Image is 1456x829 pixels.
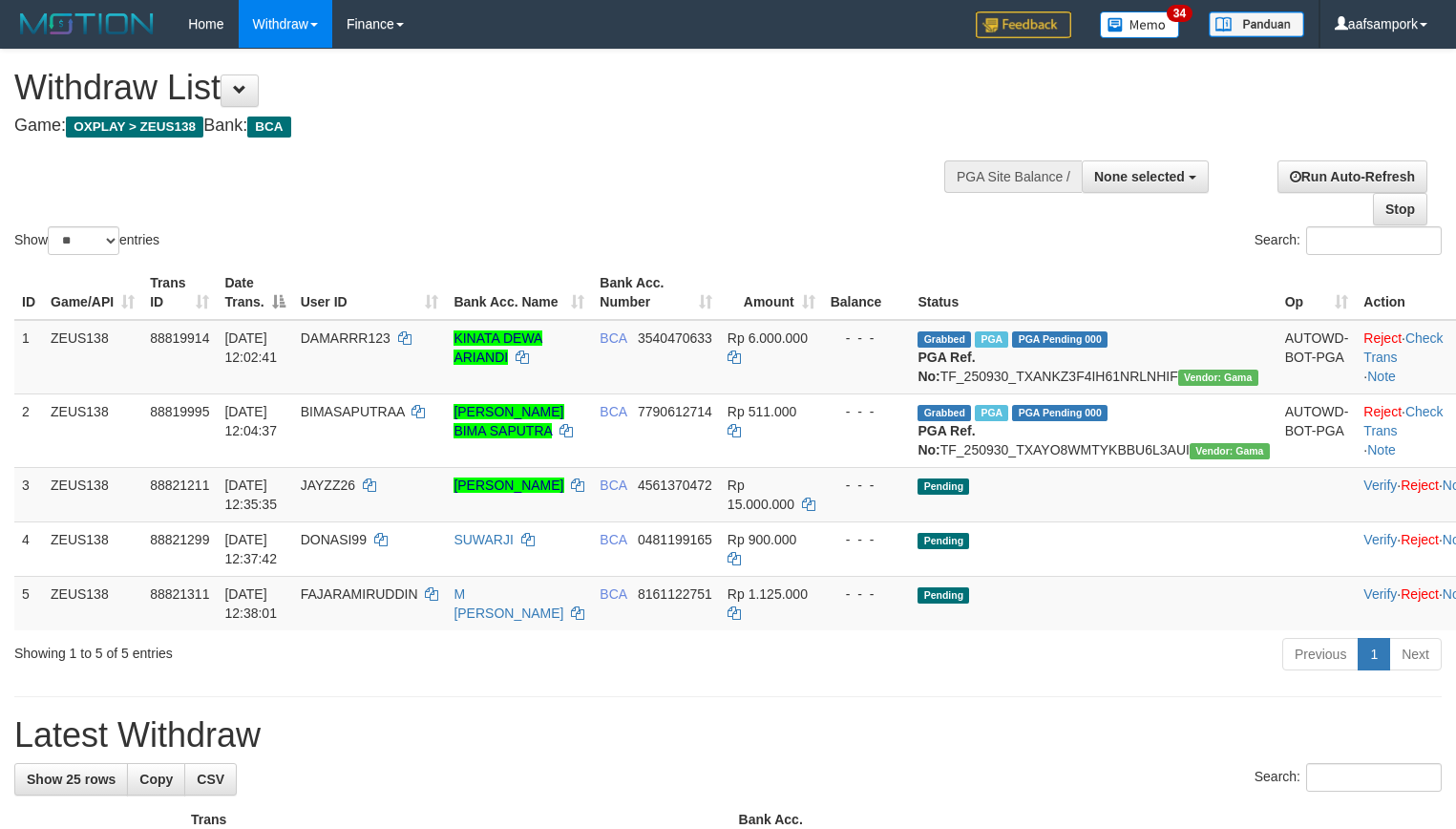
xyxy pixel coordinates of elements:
[600,330,626,346] span: BCA
[27,772,116,787] span: Show 25 rows
[600,404,626,419] span: BCA
[918,331,971,348] span: Grabbed
[43,576,142,630] td: ZEUS138
[918,478,969,495] span: Pending
[1277,160,1427,193] a: Run Auto-Refresh
[918,423,975,457] b: PGA Ref. No:
[454,330,542,365] a: KINATA DEWA ARIANDI
[1282,638,1359,670] a: Previous
[301,330,390,346] span: DAMARRR123
[1277,393,1357,467] td: AUTOWD-BOT-PGA
[247,117,290,138] span: BCA
[14,117,952,136] h4: Game: Bank:
[48,226,119,255] select: Showentries
[638,404,712,419] span: Copy 7790612714 to clipboard
[150,586,209,602] span: 88821311
[150,330,209,346] span: 88819914
[454,532,513,547] a: SUWARJI
[14,320,43,394] td: 1
[14,576,43,630] td: 5
[1401,532,1439,547] a: Reject
[1363,404,1402,419] a: Reject
[150,404,209,419] span: 88819995
[454,478,563,493] a: [PERSON_NAME]
[301,586,418,602] span: FAJARAMIRUDDIN
[720,266,823,320] th: Amount: activate to sort column ascending
[1100,11,1180,38] img: Button%20Memo.svg
[831,530,903,549] div: - - -
[1094,169,1185,184] span: None selected
[1373,193,1427,225] a: Stop
[301,404,405,419] span: BIMASAPUTRAA
[823,266,911,320] th: Balance
[14,226,159,255] label: Show entries
[14,521,43,576] td: 4
[1363,586,1397,602] a: Verify
[301,478,355,493] span: JAYZZ26
[638,478,712,493] span: Copy 4561370472 to clipboard
[1367,369,1396,384] a: Note
[14,467,43,521] td: 3
[638,532,712,547] span: Copy 0481199165 to clipboard
[14,266,43,320] th: ID
[43,467,142,521] td: ZEUS138
[976,11,1071,38] img: Feedback.jpg
[1012,331,1108,348] span: PGA Pending
[301,532,367,547] span: DONASI99
[1401,586,1439,602] a: Reject
[14,393,43,467] td: 2
[14,69,952,107] h1: Withdraw List
[184,763,237,796] a: CSV
[43,521,142,576] td: ZEUS138
[918,350,975,384] b: PGA Ref. No:
[224,478,277,512] span: [DATE] 12:35:35
[150,532,209,547] span: 88821299
[1401,478,1439,493] a: Reject
[1255,763,1442,792] label: Search:
[600,586,626,602] span: BCA
[1306,763,1442,792] input: Search:
[454,586,563,621] a: M [PERSON_NAME]
[217,266,292,320] th: Date Trans.: activate to sort column descending
[446,266,592,320] th: Bank Acc. Name: activate to sort column ascending
[1277,320,1357,394] td: AUTOWD-BOT-PGA
[43,393,142,467] td: ZEUS138
[600,532,626,547] span: BCA
[1190,443,1270,459] span: Vendor URL: https://trx31.1velocity.biz
[944,160,1082,193] div: PGA Site Balance /
[293,266,447,320] th: User ID: activate to sort column ascending
[918,533,969,549] span: Pending
[142,266,217,320] th: Trans ID: activate to sort column ascending
[638,586,712,602] span: Copy 8161122751 to clipboard
[831,476,903,495] div: - - -
[1178,370,1258,386] span: Vendor URL: https://trx31.1velocity.biz
[1363,478,1397,493] a: Verify
[728,532,796,547] span: Rp 900.000
[592,266,720,320] th: Bank Acc. Number: activate to sort column ascending
[66,117,203,138] span: OXPLAY > ZEUS138
[1012,405,1108,421] span: PGA Pending
[150,478,209,493] span: 88821211
[1363,404,1443,438] a: Check Trans
[910,266,1277,320] th: Status
[224,330,277,365] span: [DATE] 12:02:41
[1306,226,1442,255] input: Search:
[14,10,159,38] img: MOTION_logo.png
[127,763,185,796] a: Copy
[728,478,794,512] span: Rp 15.000.000
[1363,532,1397,547] a: Verify
[1277,266,1357,320] th: Op: activate to sort column ascending
[197,772,224,787] span: CSV
[1363,330,1443,365] a: Check Trans
[638,330,712,346] span: Copy 3540470633 to clipboard
[224,532,277,566] span: [DATE] 12:37:42
[454,404,563,438] a: [PERSON_NAME] BIMA SAPUTRA
[831,585,903,604] div: - - -
[1358,638,1390,670] a: 1
[14,716,1442,755] h1: Latest Withdraw
[975,331,1008,348] span: Marked by aafsolysreylen
[224,404,277,438] span: [DATE] 12:04:37
[975,405,1008,421] span: Marked by aafsolysreylen
[831,402,903,421] div: - - -
[600,478,626,493] span: BCA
